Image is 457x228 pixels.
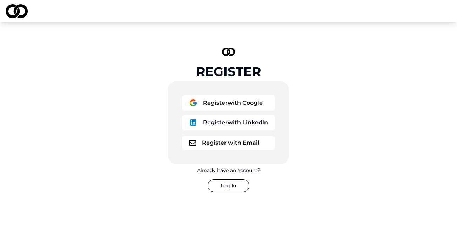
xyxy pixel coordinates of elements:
[208,179,249,192] button: Log In
[189,118,197,127] img: logo
[197,167,260,174] div: Already have an account?
[189,99,197,107] img: logo
[182,136,275,150] button: logoRegister with Email
[196,64,261,78] div: Register
[182,115,275,130] button: logoRegisterwith LinkedIn
[6,4,28,18] img: logo
[189,140,196,146] img: logo
[182,95,275,111] button: logoRegisterwith Google
[222,48,235,56] img: logo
